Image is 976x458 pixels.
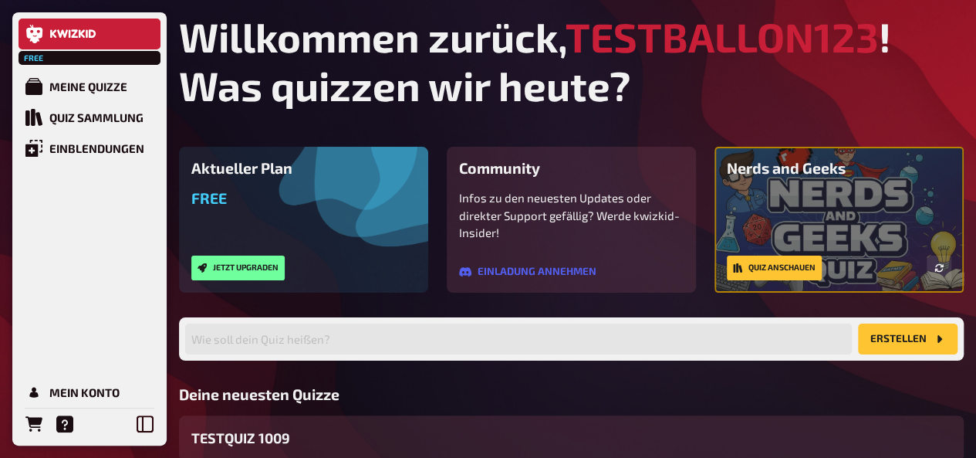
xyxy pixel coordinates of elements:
a: Quiz anschauen [727,256,822,280]
a: Einladung annehmen [459,266,596,278]
p: Infos zu den neuesten Updates oder direkter Support gefällig? Werde kwizkid-Insider! [459,189,684,242]
a: Meine Quizze [19,71,160,102]
button: Jetzt upgraden [191,256,285,280]
input: Wie soll dein Quiz heißen? [185,324,852,355]
h1: Willkommen zurück, ! Was quizzen wir heute? [179,12,964,110]
div: Einblendungen [49,141,144,155]
h3: Deine neuesten Quizze [179,385,964,403]
a: Bestellungen [19,409,49,439]
h3: Aktueller Plan [191,159,416,177]
span: TESTQUIZ 1009 [191,428,290,449]
span: Free [20,53,48,63]
h3: Nerds and Geeks [727,159,951,177]
span: TESTBALLON123 [566,12,879,61]
div: Mein Konto [49,385,120,399]
h3: Community [459,159,684,177]
a: Mein Konto [19,377,160,408]
div: Meine Quizze [49,80,127,93]
span: Free [191,189,227,207]
a: Hilfe [49,409,80,439]
a: Einblendungen [19,133,160,164]
a: Quiz Sammlung [19,102,160,133]
div: Quiz Sammlung [49,110,144,124]
button: Erstellen [858,324,957,355]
